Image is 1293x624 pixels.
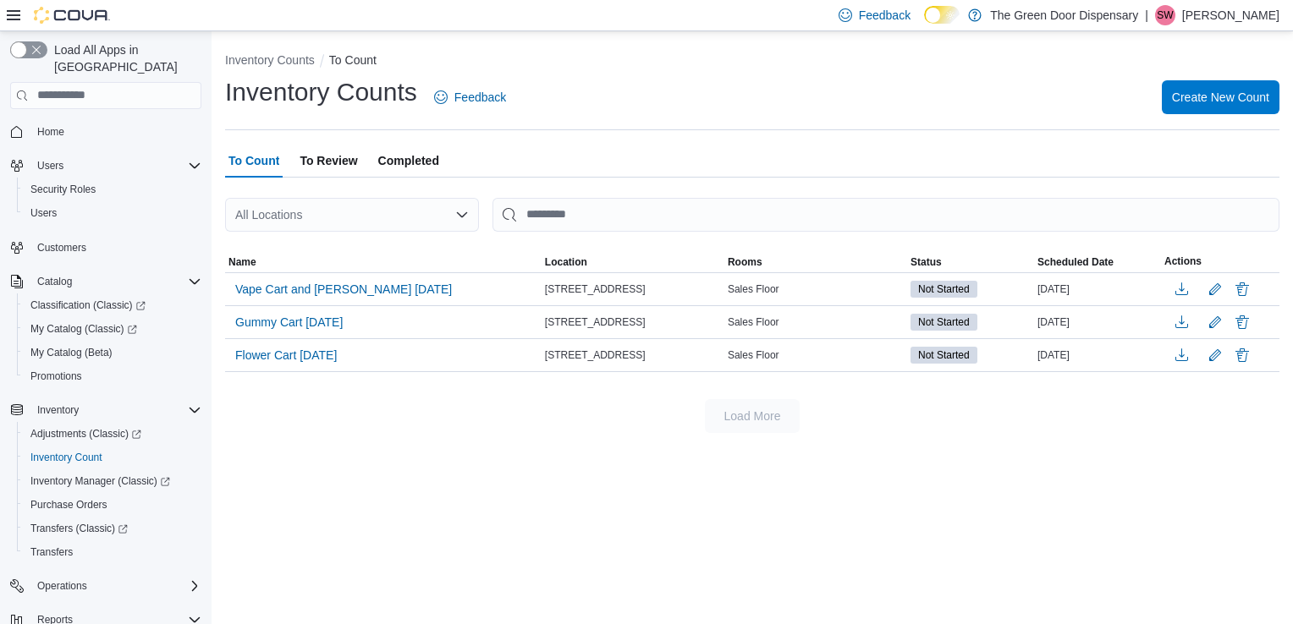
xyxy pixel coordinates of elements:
span: Inventory Manager (Classic) [30,474,170,488]
a: Promotions [24,366,89,386]
span: Promotions [24,366,201,386]
button: Users [17,201,208,225]
span: Operations [30,576,201,596]
a: Inventory Manager (Classic) [24,471,177,491]
span: Feedback [859,7,911,24]
button: Security Roles [17,178,208,201]
span: Adjustments (Classic) [30,427,141,441]
button: Flower Cart [DATE] [228,342,344,368]
a: Transfers [24,542,80,562]
a: Purchase Orders [24,495,114,515]
span: Inventory Count [24,447,201,468]
button: Inventory [3,398,208,422]
span: Flower Cart [DATE] [235,347,337,364]
span: Dark Mode [924,24,925,25]
button: Name [225,252,542,272]
button: Edit count details [1205,342,1225,368]
a: Classification (Classic) [24,295,152,315]
a: Adjustments (Classic) [24,424,148,444]
span: Not Started [911,314,977,331]
span: Operations [37,579,87,593]
span: Home [37,125,64,139]
div: Sales Floor [724,345,907,365]
span: Users [24,203,201,223]
span: Classification (Classic) [24,295,201,315]
h1: Inventory Counts [225,75,417,109]
div: Sales Floor [724,279,907,299]
span: SW [1157,5,1173,25]
span: My Catalog (Classic) [24,319,201,339]
span: Transfers (Classic) [24,518,201,539]
div: [DATE] [1034,312,1161,332]
img: Cova [34,7,110,24]
button: Users [3,154,208,178]
button: My Catalog (Beta) [17,341,208,364]
span: Not Started [918,315,970,330]
span: Vape Cart and [PERSON_NAME] [DATE] [235,281,452,298]
span: Completed [378,144,439,178]
input: Dark Mode [924,6,960,24]
span: Users [30,156,201,176]
span: Transfers [24,542,201,562]
span: Actions [1164,255,1202,268]
button: Load More [705,399,800,433]
span: Inventory [30,400,201,420]
button: Catalog [3,270,208,293]
span: Users [30,206,57,220]
span: To Review [300,144,357,178]
span: Feedback [454,89,506,106]
span: Adjustments (Classic) [24,424,201,444]
span: Inventory [37,403,79,417]
button: Location [542,252,724,272]
span: Location [545,255,587,269]
button: Inventory Counts [225,53,315,67]
button: Gummy Cart [DATE] [228,309,349,335]
button: Delete [1232,312,1252,332]
span: Purchase Orders [24,495,201,515]
button: Purchase Orders [17,493,208,517]
span: Not Started [911,347,977,364]
span: Rooms [728,255,762,269]
span: My Catalog (Classic) [30,322,137,336]
span: My Catalog (Beta) [24,342,201,363]
button: Transfers [17,540,208,564]
button: Delete [1232,279,1252,299]
span: [STREET_ADDRESS] [545,315,646,329]
button: Catalog [30,271,79,292]
button: Edit count details [1205,276,1225,302]
a: Adjustments (Classic) [17,422,208,446]
span: My Catalog (Beta) [30,346,113,359]
a: My Catalog (Classic) [24,319,144,339]
button: Vape Cart and [PERSON_NAME] [DATE] [228,276,459,302]
span: Name [228,255,256,269]
a: My Catalog (Classic) [17,317,208,341]
p: [PERSON_NAME] [1182,5,1279,25]
button: Status [907,252,1034,272]
span: Inventory Count [30,451,102,464]
span: Load All Apps in [GEOGRAPHIC_DATA] [47,41,201,75]
span: Purchase Orders [30,498,107,512]
span: Not Started [918,348,970,363]
span: Not Started [918,282,970,297]
button: Users [30,156,70,176]
span: [STREET_ADDRESS] [545,348,646,362]
span: Transfers [30,545,73,559]
button: Open list of options [455,208,469,222]
span: Catalog [30,271,201,292]
span: Customers [37,241,86,255]
button: Customers [3,235,208,260]
button: To Count [329,53,377,67]
div: [DATE] [1034,279,1161,299]
button: Operations [3,574,208,598]
div: [DATE] [1034,345,1161,365]
span: Load More [724,408,781,424]
span: Gummy Cart [DATE] [235,314,343,331]
button: Delete [1232,345,1252,365]
span: Inventory Manager (Classic) [24,471,201,491]
p: The Green Door Dispensary [990,5,1138,25]
span: Not Started [911,281,977,298]
span: Home [30,121,201,142]
span: Catalog [37,275,72,288]
a: My Catalog (Beta) [24,342,119,363]
button: Promotions [17,364,208,388]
